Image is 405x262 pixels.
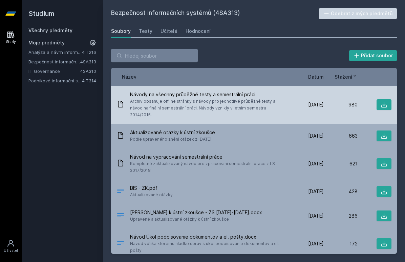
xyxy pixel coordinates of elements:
span: [DATE] [308,213,324,219]
input: Hledej soubor [111,49,198,62]
a: IT Governance [28,68,80,75]
a: 4IT314 [82,78,96,83]
span: Upravené a aktualizované otázky k ústní zkoušce [130,216,262,223]
a: Testy [139,24,152,38]
span: [DATE] [308,160,324,167]
button: Stažení [335,73,358,80]
span: [DATE] [308,101,324,108]
a: Analýza a návrh informačních systémů [28,49,82,56]
div: 428 [324,188,358,195]
div: 172 [324,240,358,247]
span: Stažení [335,73,352,80]
a: Podnikové informační systémy [28,77,82,84]
div: 286 [324,213,358,219]
div: Učitelé [161,28,177,35]
span: Kompletně zaktualizovaný návod pro zpracovani semestralni prace z LS 2017/2018 [130,160,287,174]
div: 621 [324,160,358,167]
span: Aktualizované otázky [130,192,173,198]
button: Název [122,73,136,80]
div: Soubory [111,28,131,35]
a: Hodnocení [186,24,211,38]
button: Datum [308,73,324,80]
div: Hodnocení [186,28,211,35]
div: Study [6,39,16,44]
div: Uživatel [4,248,18,253]
span: [DATE] [308,188,324,195]
a: 4SA310 [80,68,96,74]
div: 663 [324,133,358,139]
span: Aktualizované otázky k ústní zkoušce [130,129,215,136]
div: DOCX [116,211,125,221]
span: Archiv obsahuje offline stránky s návody pro jednotlivé průběžné testy a návod na finální semestr... [130,98,287,118]
a: Všechny předměty [28,27,72,33]
a: Bezpečnost informačních systémů [28,58,80,65]
span: Návod na vypracování semestrální práce [130,154,287,160]
span: Podle upraveného znění otázek z [DATE] [130,136,215,143]
div: 980 [324,101,358,108]
a: Učitelé [161,24,177,38]
a: 4SA313 [80,59,96,64]
span: Návod Úkol podpisovanie dokumentov a el. pošty.docx [130,234,287,240]
a: Soubory [111,24,131,38]
span: [DATE] [308,240,324,247]
a: Uživatel [1,236,20,257]
a: 4IT216 [82,49,96,55]
div: DOCX [116,239,125,249]
div: PDF [116,187,125,197]
span: [PERSON_NAME] k ústní zkoušce - ZS [DATE]-[DATE].docx [130,209,262,216]
span: BIS - ZK.pdf [130,185,173,192]
a: Study [1,27,20,48]
button: Přidat soubor [349,50,397,61]
span: [DATE] [308,133,324,139]
span: Návody na všechny průběžné testy a semestrální práci [130,91,287,98]
button: Odebrat z mých předmětů [319,8,397,19]
h2: Bezpečnost informačních systémů (4SA313) [111,8,319,19]
span: Moje předměty [28,39,65,46]
span: Návod vďaka ktorému hladko spravíš úkol podpisovanie dokumentov a el. pošty [130,240,287,254]
div: Testy [139,28,152,35]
